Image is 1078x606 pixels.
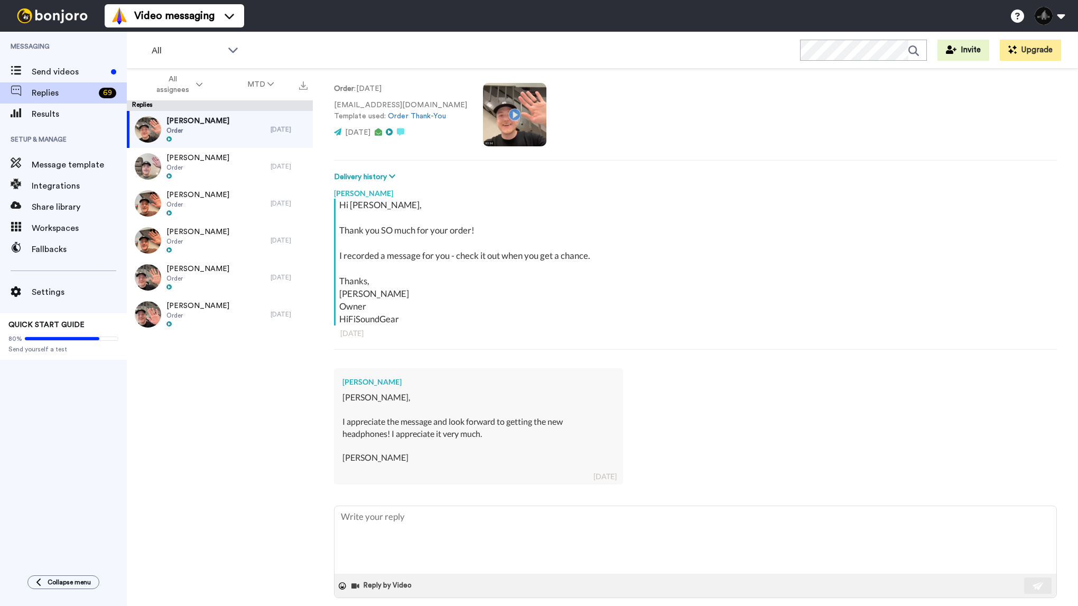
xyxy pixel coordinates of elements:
[8,334,22,343] span: 80%
[340,328,1051,339] div: [DATE]
[166,153,229,163] span: [PERSON_NAME]
[32,66,107,78] span: Send videos
[151,74,194,95] span: All assignees
[166,237,229,246] span: Order
[135,153,161,180] img: cf88f0ee-ff97-4733-8529-736ae7a90826-thumb.jpg
[334,171,398,183] button: Delivery history
[334,85,354,92] strong: Order
[166,126,229,135] span: Order
[32,243,127,256] span: Fallbacks
[271,125,308,134] div: [DATE]
[135,264,161,291] img: 2d9b3a63-8810-499b-9b97-3e419722967f-thumb.jpg
[271,199,308,208] div: [DATE]
[127,148,313,185] a: [PERSON_NAME]Order[DATE]
[8,345,118,353] span: Send yourself a test
[135,190,161,217] img: f7c7495a-b2d0-42e7-916e-3a38916b15ce-thumb.jpg
[127,100,313,111] div: Replies
[111,7,128,24] img: vm-color.svg
[135,227,161,254] img: a64b7931-1891-4af5-9ec1-e563011aa9d0-thumb.jpg
[166,311,229,320] span: Order
[27,575,99,589] button: Collapse menu
[127,185,313,222] a: [PERSON_NAME]Order[DATE]
[32,222,127,235] span: Workspaces
[1033,582,1044,590] img: send-white.svg
[13,8,92,23] img: bj-logo-header-white.svg
[271,273,308,282] div: [DATE]
[271,236,308,245] div: [DATE]
[271,310,308,319] div: [DATE]
[334,100,467,122] p: [EMAIL_ADDRESS][DOMAIN_NAME] Template used:
[166,190,229,200] span: [PERSON_NAME]
[334,183,1057,199] div: [PERSON_NAME]
[166,264,229,274] span: [PERSON_NAME]
[152,44,222,57] span: All
[48,578,91,586] span: Collapse menu
[166,274,229,283] span: Order
[339,199,1054,325] div: Hi [PERSON_NAME], Thank you SO much for your order! I recorded a message for you - check it out w...
[135,301,161,328] img: f707a392-dd45-4e53-96f6-ab8fecb6827a-thumb.jpg
[8,321,85,329] span: QUICK START GUIDE
[937,40,989,61] button: Invite
[388,113,446,120] a: Order Thank-You
[345,129,370,136] span: [DATE]
[135,116,161,143] img: 5b18b1be-62a9-418c-8762-df2c077d939a-thumb.jpg
[593,471,617,482] div: [DATE]
[32,87,95,99] span: Replies
[166,227,229,237] span: [PERSON_NAME]
[350,578,415,594] button: Reply by Video
[166,116,229,126] span: [PERSON_NAME]
[342,391,615,476] div: [PERSON_NAME], I appreciate the message and look forward to getting the new headphones! I appreci...
[166,163,229,172] span: Order
[32,201,127,213] span: Share library
[334,83,467,95] p: : [DATE]
[32,108,127,120] span: Results
[127,259,313,296] a: [PERSON_NAME]Order[DATE]
[166,200,229,209] span: Order
[32,180,127,192] span: Integrations
[127,111,313,148] a: [PERSON_NAME]Order[DATE]
[296,77,311,92] button: Export all results that match these filters now.
[299,81,308,90] img: export.svg
[134,8,215,23] span: Video messaging
[32,286,127,299] span: Settings
[271,162,308,171] div: [DATE]
[225,75,296,94] button: MTD
[166,301,229,311] span: [PERSON_NAME]
[1000,40,1061,61] button: Upgrade
[129,70,225,99] button: All assignees
[127,296,313,333] a: [PERSON_NAME]Order[DATE]
[99,88,116,98] div: 69
[127,222,313,259] a: [PERSON_NAME]Order[DATE]
[32,159,127,171] span: Message template
[342,377,615,387] div: [PERSON_NAME]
